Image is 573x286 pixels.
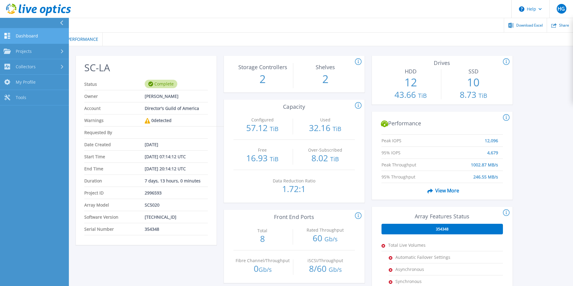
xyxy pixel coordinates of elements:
span: Director's Guild of America [145,102,199,114]
span: Projects [16,49,32,54]
p: 32.16 [296,124,354,133]
span: TiB [478,92,487,100]
span: Peak Throughput [381,159,443,165]
span: Serial Number [84,223,145,235]
p: 0 [233,264,292,274]
span: [PERSON_NAME] [145,90,179,102]
span: 354348 [145,223,159,235]
p: 2 [233,71,292,87]
p: 8 / 60 [296,264,355,274]
p: 2 [296,71,355,87]
p: Storage Controllers [235,64,290,70]
span: Tools [16,95,26,100]
span: Gb/s [324,235,338,243]
p: Data Reduction Ratio [266,179,322,183]
h2: Performance [381,120,503,127]
p: 8.73 [444,90,503,100]
span: Peak IOPS [381,135,443,140]
span: [DATE] 07:14:12 UTC [145,151,186,162]
span: Account [84,102,145,114]
p: Total [235,229,290,233]
span: Automatic Failover Settings [395,251,456,263]
span: TiB [333,125,341,133]
span: Start Time [84,151,145,162]
span: TiB [330,155,339,163]
span: Gb/s [329,265,342,274]
span: My Profile [16,79,36,85]
span: [DATE] 20:14:12 UTC [145,163,186,175]
span: Asynchronous [395,263,456,275]
h3: SSD [444,68,503,75]
span: SC5020 [145,199,159,211]
span: Share [559,24,569,27]
p: 43.66 [381,90,440,100]
span: 12,096 [485,135,498,140]
span: TiB [418,92,427,100]
span: Warnings [84,114,145,126]
span: Gb/s [259,265,272,274]
span: Download Excel [516,24,543,27]
span: Software Version [84,211,145,223]
p: 16.93 [233,154,292,163]
p: Over-Subscribed [298,148,353,152]
h3: HDD [381,68,440,75]
p: Free [235,148,290,152]
h3: Array Features Status [381,213,503,220]
p: 8.02 [296,154,354,163]
p: 10 [444,75,503,90]
span: 1002.87 MB/s [471,159,498,165]
span: 95% IOPS [381,147,443,153]
p: Used [298,118,353,122]
div: Complete [145,80,177,88]
span: Performance [67,37,98,41]
p: 12 [381,75,440,90]
span: Status [84,78,145,90]
p: Configured [235,118,290,122]
span: Collectors [16,64,36,69]
span: 2996593 [145,187,162,199]
span: HG [558,6,565,11]
span: End Time [84,163,145,175]
h2: SC-LA [84,62,208,73]
p: 57.12 [233,124,292,133]
p: 1.72:1 [265,185,323,193]
span: TiB [270,155,278,163]
span: Date Created [84,139,145,150]
p: 8 [233,234,292,243]
p: Shelves [298,64,353,70]
span: Array Model [84,199,145,211]
span: Duration [84,175,145,187]
p: 60 [296,234,354,243]
span: Total Live Volumes [388,239,449,251]
p: iSCSI/Throughput [298,259,353,263]
span: View More [425,185,459,196]
span: Project ID [84,187,145,199]
p: Rated Throughput [298,228,353,232]
span: [DATE] [145,139,158,150]
span: 7 days, 13 hours, 0 minutes [145,175,201,187]
span: 4,679 [487,147,498,153]
span: Requested By [84,127,145,138]
span: 354348 [436,227,449,232]
p: Fibre Channel/Throughput [235,259,290,263]
span: Dashboard [16,33,38,39]
span: [TECHNICAL_ID] [145,211,176,223]
span: 95% Throughput [381,171,443,177]
span: Owner [84,90,145,102]
span: 246.55 MB/s [473,171,498,177]
div: 0 detected [145,114,172,127]
span: TiB [270,125,278,133]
